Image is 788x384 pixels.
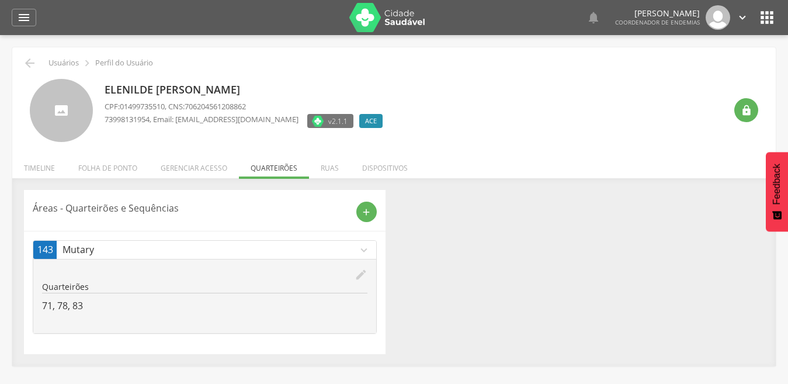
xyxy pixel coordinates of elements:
[12,151,67,179] li: Timeline
[105,82,388,98] p: Elenilde [PERSON_NAME]
[736,5,749,30] a: 
[772,164,782,205] span: Feedback
[328,115,348,127] span: v2.1.1
[766,152,788,231] button: Feedback - Mostrar pesquisa
[355,268,367,281] i: edit
[734,98,758,122] div: Resetar senha
[149,151,239,179] li: Gerenciar acesso
[185,101,246,112] span: 706204561208862
[741,105,752,116] i: 
[105,114,150,124] span: 73998131954
[350,151,419,179] li: Dispositivos
[361,207,372,217] i: add
[63,243,357,257] p: Mutary
[586,5,600,30] a: 
[33,241,376,259] a: 143Mutaryexpand_more
[12,9,36,26] a: 
[365,116,377,126] span: ACE
[67,151,149,179] li: Folha de ponto
[42,281,367,293] p: Quarteirões
[37,243,53,257] span: 143
[42,299,367,313] p: 71, 78, 83
[120,101,165,112] span: 01499735510
[95,58,153,68] p: Perfil do Usuário
[615,18,700,26] span: Coordenador de Endemias
[307,114,353,128] label: Versão do aplicativo
[105,114,298,125] p: , Email: [EMAIL_ADDRESS][DOMAIN_NAME]
[357,244,370,257] i: expand_more
[17,11,31,25] i: 
[48,58,79,68] p: Usuários
[105,101,388,112] p: CPF: , CNS:
[736,11,749,24] i: 
[615,9,700,18] p: [PERSON_NAME]
[586,11,600,25] i: 
[309,151,350,179] li: Ruas
[81,57,93,70] i: 
[758,8,776,27] i: 
[33,202,348,215] p: Áreas - Quarteirões e Sequências
[23,56,37,70] i: Voltar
